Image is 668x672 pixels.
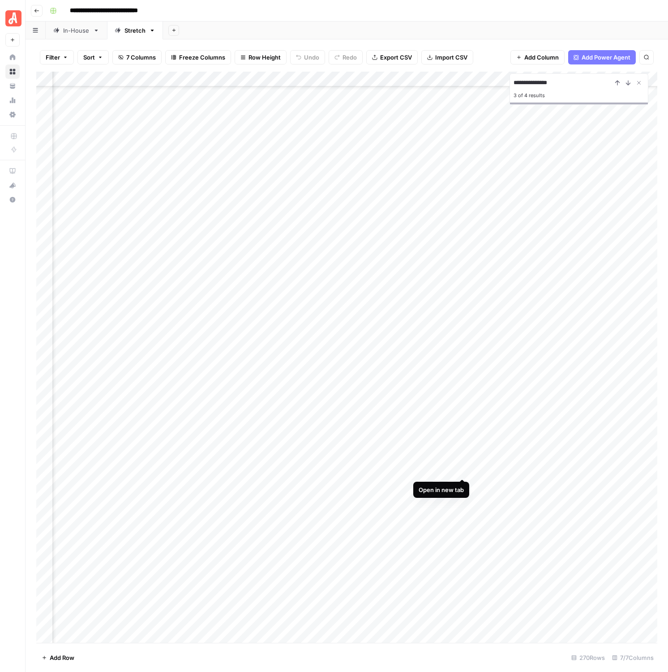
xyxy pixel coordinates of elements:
button: Redo [329,50,363,64]
button: Import CSV [421,50,473,64]
span: Row Height [248,53,281,62]
button: 7 Columns [112,50,162,64]
img: Angi Logo [5,10,21,26]
button: Workspace: Angi [5,7,20,30]
span: Filter [46,53,60,62]
span: Import CSV [435,53,467,62]
button: Add Power Agent [568,50,636,64]
a: In-House [46,21,107,39]
button: What's new? [5,178,20,193]
a: Home [5,50,20,64]
a: Your Data [5,79,20,93]
button: Undo [290,50,325,64]
a: Settings [5,107,20,122]
button: Next Result [623,77,634,88]
button: Previous Result [612,77,623,88]
span: Add Column [524,53,559,62]
button: Filter [40,50,74,64]
button: Export CSV [366,50,418,64]
span: Sort [83,53,95,62]
div: 7/7 Columns [608,651,657,665]
button: Help + Support [5,193,20,207]
button: Freeze Columns [165,50,231,64]
div: Open in new tab [419,485,464,494]
div: 270 Rows [568,651,608,665]
div: Stretch [124,26,146,35]
span: Add Row [50,653,74,662]
button: Close Search [634,77,644,88]
div: In-House [63,26,90,35]
button: Add Column [510,50,565,64]
span: 7 Columns [126,53,156,62]
a: Usage [5,93,20,107]
span: Add Power Agent [582,53,630,62]
span: Export CSV [380,53,412,62]
button: Add Row [36,651,80,665]
div: What's new? [6,179,19,192]
a: Stretch [107,21,163,39]
a: Browse [5,64,20,79]
span: Freeze Columns [179,53,225,62]
div: 3 of 4 results [514,90,644,101]
a: AirOps Academy [5,164,20,178]
span: Undo [304,53,319,62]
span: Redo [343,53,357,62]
button: Row Height [235,50,287,64]
button: Sort [77,50,109,64]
